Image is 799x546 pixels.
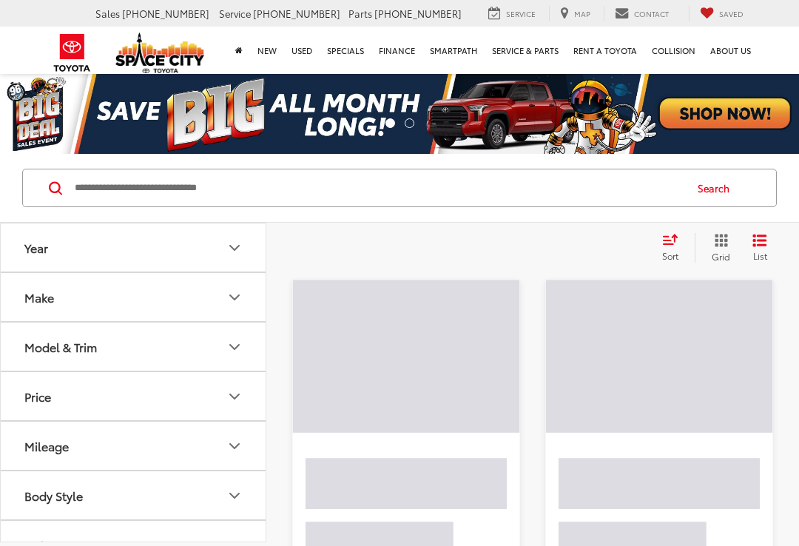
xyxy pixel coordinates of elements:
[226,239,243,257] div: Year
[24,488,83,502] div: Body Style
[44,29,100,77] img: Toyota
[228,27,250,74] a: Home
[684,169,751,206] button: Search
[634,8,669,19] span: Contact
[662,249,678,262] span: Sort
[477,6,547,21] a: Service
[24,439,69,453] div: Mileage
[226,388,243,405] div: Price
[320,27,371,74] a: Specials
[226,437,243,455] div: Mileage
[566,27,644,74] a: Rent a Toyota
[374,7,462,20] span: [PHONE_NUMBER]
[253,7,340,20] span: [PHONE_NUMBER]
[24,290,54,304] div: Make
[226,487,243,505] div: Body Style
[752,249,767,262] span: List
[284,27,320,74] a: Used
[122,7,209,20] span: [PHONE_NUMBER]
[703,27,758,74] a: About Us
[371,27,422,74] a: Finance
[115,33,204,73] img: Space City Toyota
[506,8,536,19] span: Service
[549,6,601,21] a: Map
[226,289,243,306] div: Make
[95,7,120,20] span: Sales
[348,7,372,20] span: Parts
[250,27,284,74] a: New
[741,233,778,263] button: List View
[422,27,485,74] a: SmartPath
[1,323,267,371] button: Model & TrimModel & Trim
[219,7,251,20] span: Service
[24,389,51,403] div: Price
[644,27,703,74] a: Collision
[73,170,684,206] input: Search by Make, Model, or Keyword
[1,372,267,420] button: PricePrice
[226,338,243,356] div: Model & Trim
[485,27,566,74] a: Service & Parts
[1,273,267,321] button: MakeMake
[655,233,695,263] button: Select sort value
[24,340,97,354] div: Model & Trim
[574,8,590,19] span: Map
[689,6,755,21] a: My Saved Vehicles
[695,233,741,263] button: Grid View
[719,8,744,19] span: Saved
[24,240,48,255] div: Year
[1,223,267,272] button: YearYear
[1,422,267,470] button: MileageMileage
[604,6,680,21] a: Contact
[712,250,730,263] span: Grid
[1,471,267,519] button: Body StyleBody Style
